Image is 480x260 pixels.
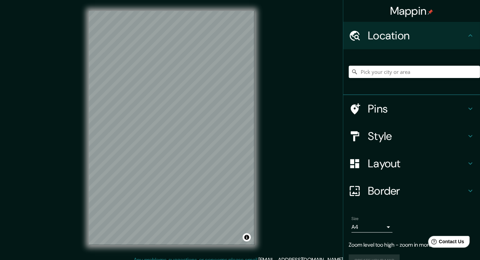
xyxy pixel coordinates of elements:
div: A4 [351,222,392,233]
canvas: Map [89,11,254,245]
button: Toggle attribution [243,233,251,242]
h4: Pins [368,102,466,116]
h4: Location [368,29,466,42]
label: Size [351,216,359,222]
div: Pins [343,95,480,122]
iframe: Help widget launcher [419,233,472,252]
div: Location [343,22,480,49]
h4: Layout [368,157,466,170]
div: Border [343,177,480,205]
div: Style [343,122,480,150]
h4: Style [368,129,466,143]
p: Zoom level too high - zoom in more [349,241,475,249]
h4: Mappin [390,4,434,18]
img: pin-icon.png [428,9,433,15]
h4: Border [368,184,466,198]
input: Pick your city or area [349,66,480,78]
div: Layout [343,150,480,177]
